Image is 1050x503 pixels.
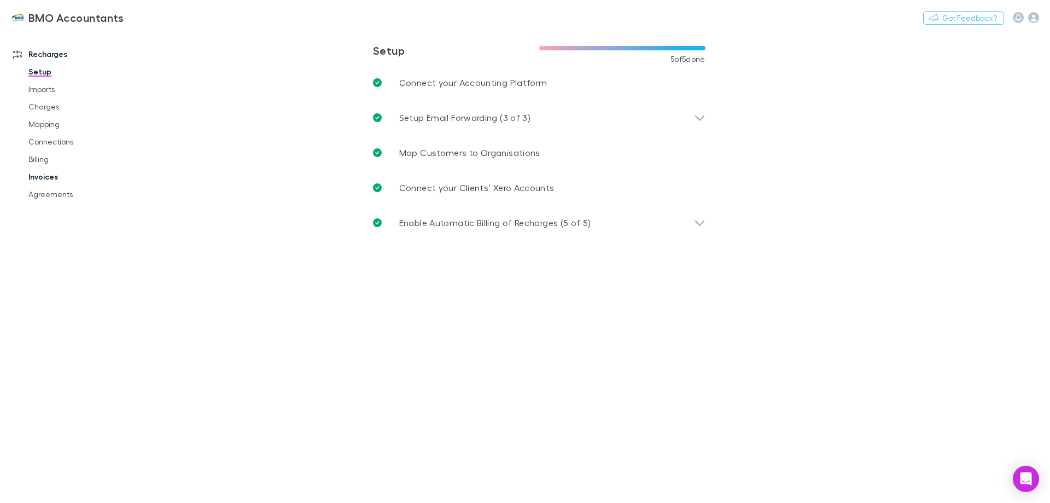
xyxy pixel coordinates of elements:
h3: Setup [373,44,539,57]
a: Map Customers to Organisations [364,135,714,170]
a: Connect your Accounting Platform [364,65,714,100]
span: 5 of 5 done [670,55,705,63]
div: Enable Automatic Billing of Recharges (5 of 5) [364,205,714,240]
div: Setup Email Forwarding (3 of 3) [364,100,714,135]
h3: BMO Accountants [28,11,124,24]
p: Enable Automatic Billing of Recharges (5 of 5) [399,216,591,229]
div: Open Intercom Messenger [1013,466,1039,492]
a: Mapping [17,115,148,133]
a: Agreements [17,186,148,203]
a: BMO Accountants [4,4,131,31]
a: Recharges [2,45,148,63]
button: Got Feedback? [923,11,1004,25]
a: Billing [17,151,148,168]
p: Connect your Clients’ Xero Accounts [399,181,555,194]
a: Charges [17,98,148,115]
a: Setup [17,63,148,80]
img: BMO Accountants's Logo [11,11,24,24]
a: Connect your Clients’ Xero Accounts [364,170,714,205]
a: Invoices [17,168,148,186]
p: Connect your Accounting Platform [399,76,547,89]
p: Setup Email Forwarding (3 of 3) [399,111,530,124]
p: Map Customers to Organisations [399,146,540,159]
a: Connections [17,133,148,151]
a: Imports [17,80,148,98]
